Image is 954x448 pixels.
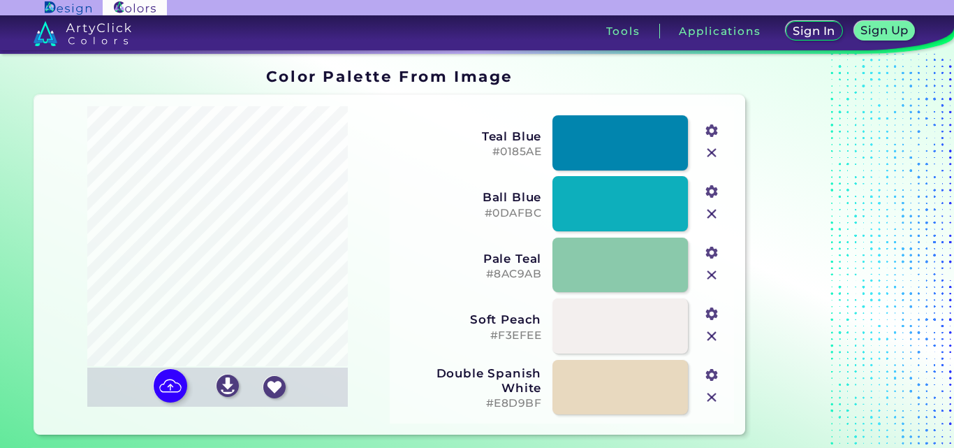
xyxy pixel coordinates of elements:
a: Sign Up [856,22,912,41]
a: Sign In [788,22,840,41]
img: icon_close.svg [703,327,721,345]
h5: #8AC9AB [399,268,541,281]
img: icon_close.svg [703,205,721,223]
h3: Applications [679,26,761,36]
h3: Tools [606,26,640,36]
img: icon_close.svg [703,389,721,407]
h5: Sign Up [863,25,906,36]
h1: Color Palette From Image [266,66,513,87]
img: ArtyClick Design logo [45,1,91,15]
h3: Soft Peach [399,312,541,326]
h5: #0DAFBC [399,207,541,220]
h5: #F3EFEE [399,329,541,342]
img: icon picture [154,369,187,403]
img: icon_favourite_white.svg [263,376,286,398]
h3: Pale Teal [399,252,541,266]
h5: #0185AE [399,145,541,159]
h3: Ball Blue [399,190,541,204]
img: icon_close.svg [703,266,721,284]
img: icon_download_white.svg [217,375,239,397]
img: logo_artyclick_colors_white.svg [34,21,132,46]
h3: Teal Blue [399,129,541,143]
h5: #E8D9BF [399,397,541,410]
h5: Sign In [795,26,833,36]
img: icon_close.svg [703,144,721,162]
h3: Double Spanish White [399,366,541,394]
